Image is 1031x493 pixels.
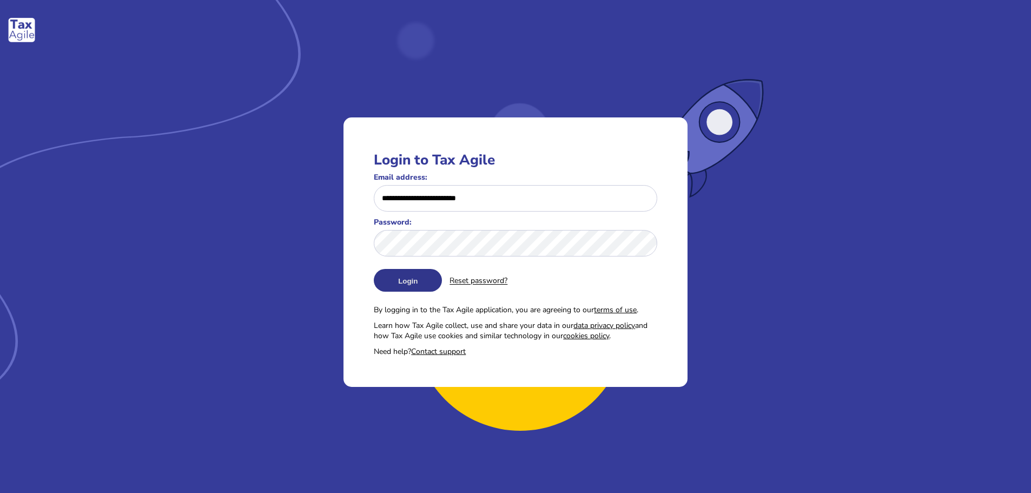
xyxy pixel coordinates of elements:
a: terms of use [594,305,637,315]
div: v 4.0.25 [30,17,53,26]
div: By logging in to the Tax Agile application, you are agreeing to our . [374,305,657,315]
div: Domein: [DOMAIN_NAME] [28,28,119,37]
img: tab_keywords_by_traffic_grey.svg [106,63,115,71]
div: Learn how Tax Agile collect, use and share your data in our and how Tax Agile use cookies and sim... [374,320,657,341]
label: Password: [374,217,657,227]
a: cookies policy [563,331,609,341]
label: Email address: [374,172,657,182]
span: Click to send a reset password email [450,276,507,286]
img: website_grey.svg [17,28,26,37]
button: Login [374,269,442,292]
img: logo_orange.svg [17,17,26,26]
div: Keywords op verkeer [118,64,185,71]
h1: Login to Tax Agile [374,150,657,169]
a: Contact support [411,346,466,357]
img: tab_domain_overview_orange.svg [30,63,38,71]
a: data privacy policy [573,320,635,331]
div: Need help? [374,346,657,357]
div: Domeinoverzicht [42,64,95,71]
